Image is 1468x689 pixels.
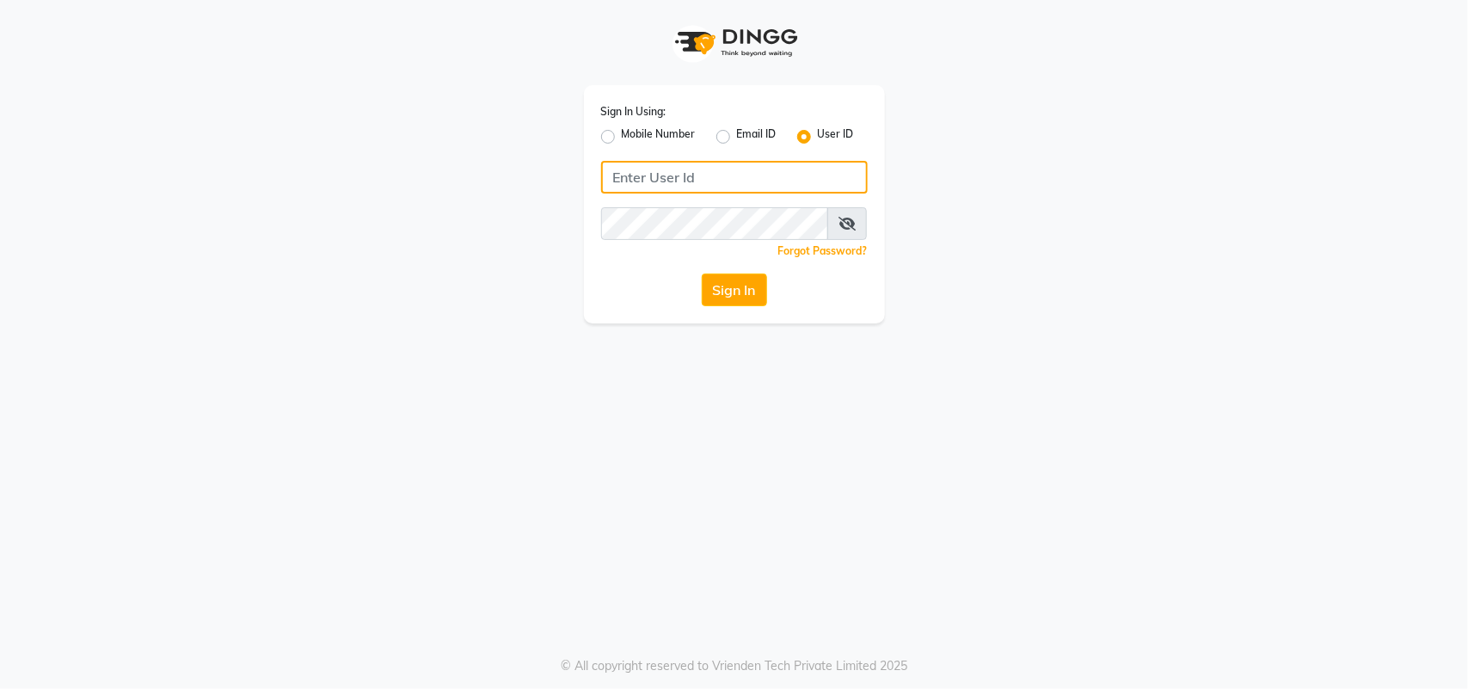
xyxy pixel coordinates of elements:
[702,274,767,306] button: Sign In
[622,126,696,147] label: Mobile Number
[601,161,868,194] input: Username
[601,207,828,240] input: Username
[737,126,777,147] label: Email ID
[818,126,854,147] label: User ID
[666,17,803,68] img: logo1.svg
[778,244,868,257] a: Forgot Password?
[601,104,666,120] label: Sign In Using:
